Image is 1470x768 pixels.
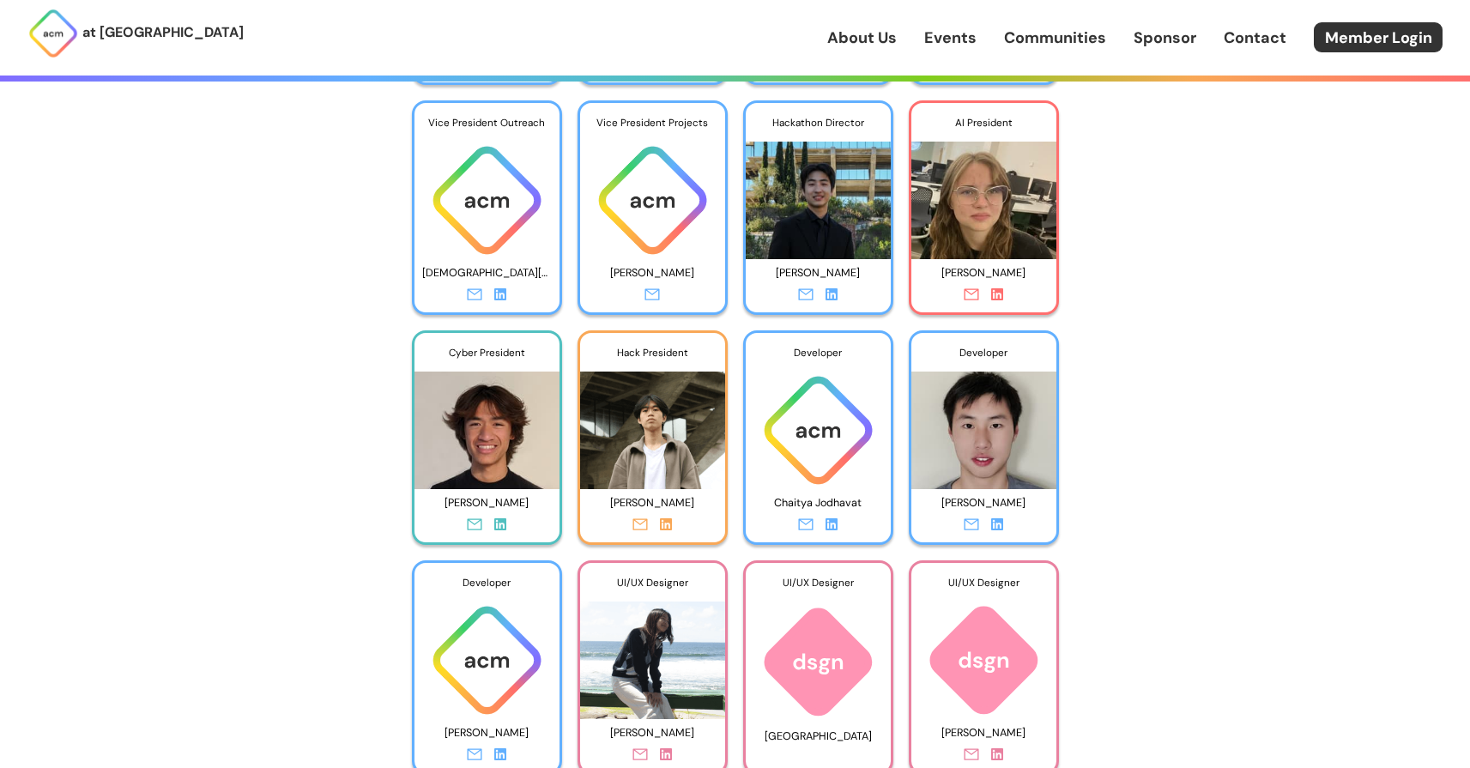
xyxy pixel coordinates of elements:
img: ACM Logo [27,8,79,59]
div: Developer [911,333,1056,372]
p: [PERSON_NAME] [588,490,717,517]
a: About Us [827,27,897,49]
img: Photo of Andrew Zheng [746,128,891,259]
p: [PERSON_NAME] [753,260,883,287]
img: Photo of Anya Chernova [911,128,1056,259]
div: AI President [911,103,1056,142]
a: Communities [1004,27,1106,49]
div: Developer [746,333,891,372]
div: UI/UX Designer [746,563,891,603]
p: [PERSON_NAME] [919,260,1049,287]
p: [PERSON_NAME] [588,260,717,287]
a: at [GEOGRAPHIC_DATA] [27,8,244,59]
img: ACM logo [414,142,560,259]
div: UI/UX Designer [580,563,725,602]
img: ACM logo [414,602,560,719]
a: Sponsor [1134,27,1196,49]
div: UI/UX Designer [911,563,1056,602]
div: Developer [414,563,560,602]
div: Hackathon Director [746,103,891,142]
div: Hack President [580,333,725,372]
p: [PERSON_NAME] [919,490,1049,517]
img: ACM logo [911,602,1056,719]
img: Photo of Vivian Nguyen [580,588,725,719]
p: [GEOGRAPHIC_DATA] [753,723,883,747]
p: Chaitya Jodhavat [753,490,883,517]
img: ACM logo [746,372,891,489]
p: [PERSON_NAME] [588,720,717,747]
div: Cyber President [414,333,560,372]
p: at [GEOGRAPHIC_DATA] [82,21,244,44]
img: ACM logo [746,603,891,721]
p: [PERSON_NAME] [422,720,552,747]
img: ACM logo [580,142,725,259]
img: Photo of Rollan Nguyen [414,358,560,489]
a: Member Login [1314,22,1443,52]
a: Contact [1224,27,1286,49]
img: Photo of Nathan Wang [580,358,725,489]
p: [PERSON_NAME] [422,490,552,517]
div: Vice President Projects [580,103,725,142]
div: Vice President Outreach [414,103,560,142]
p: [PERSON_NAME] [919,720,1049,747]
img: Photo of Max Weng [911,358,1056,489]
p: [DEMOGRAPHIC_DATA][PERSON_NAME] [422,260,552,287]
a: Events [924,27,977,49]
